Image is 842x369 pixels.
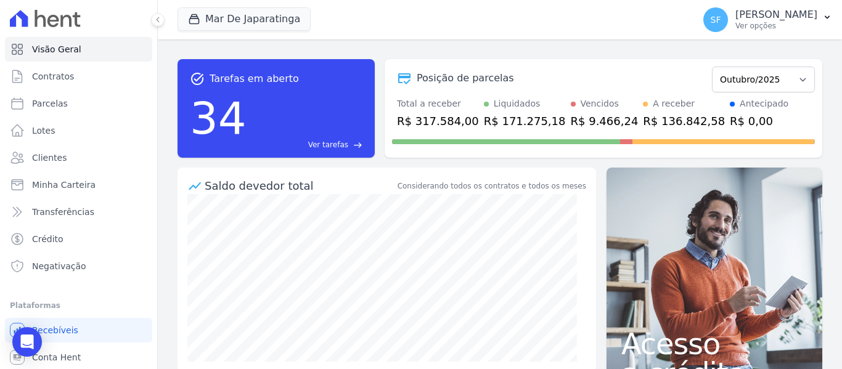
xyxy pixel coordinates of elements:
[735,9,817,21] p: [PERSON_NAME]
[32,70,74,83] span: Contratos
[5,227,152,251] a: Crédito
[32,206,94,218] span: Transferências
[5,172,152,197] a: Minha Carteira
[735,21,817,31] p: Ver opções
[12,327,42,357] div: Open Intercom Messenger
[32,124,55,137] span: Lotes
[730,113,788,129] div: R$ 0,00
[621,329,807,359] span: Acesso
[308,139,348,150] span: Ver tarefas
[32,97,68,110] span: Parcelas
[740,97,788,110] div: Antecipado
[190,86,247,150] div: 34
[494,97,541,110] div: Liquidados
[190,71,205,86] span: task_alt
[32,260,86,272] span: Negativação
[5,118,152,143] a: Lotes
[32,233,63,245] span: Crédito
[643,113,725,129] div: R$ 136.842,58
[398,180,586,192] div: Considerando todos os contratos e todos os meses
[251,139,362,150] a: Ver tarefas east
[581,97,619,110] div: Vencidos
[205,177,395,194] div: Saldo devedor total
[5,64,152,89] a: Contratos
[5,37,152,62] a: Visão Geral
[397,113,479,129] div: R$ 317.584,00
[32,351,81,363] span: Conta Hent
[10,298,147,313] div: Plataformas
[32,179,96,191] span: Minha Carteira
[32,324,78,336] span: Recebíveis
[353,140,362,150] span: east
[5,318,152,343] a: Recebíveis
[653,97,695,110] div: A receber
[5,254,152,278] a: Negativação
[571,113,639,129] div: R$ 9.466,24
[397,97,479,110] div: Total a receber
[178,7,311,31] button: Mar De Japaratinga
[32,43,81,55] span: Visão Geral
[32,152,67,164] span: Clientes
[5,91,152,116] a: Parcelas
[5,145,152,170] a: Clientes
[210,71,299,86] span: Tarefas em aberto
[484,113,566,129] div: R$ 171.275,18
[711,15,721,24] span: SF
[417,71,514,86] div: Posição de parcelas
[693,2,842,37] button: SF [PERSON_NAME] Ver opções
[5,200,152,224] a: Transferências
